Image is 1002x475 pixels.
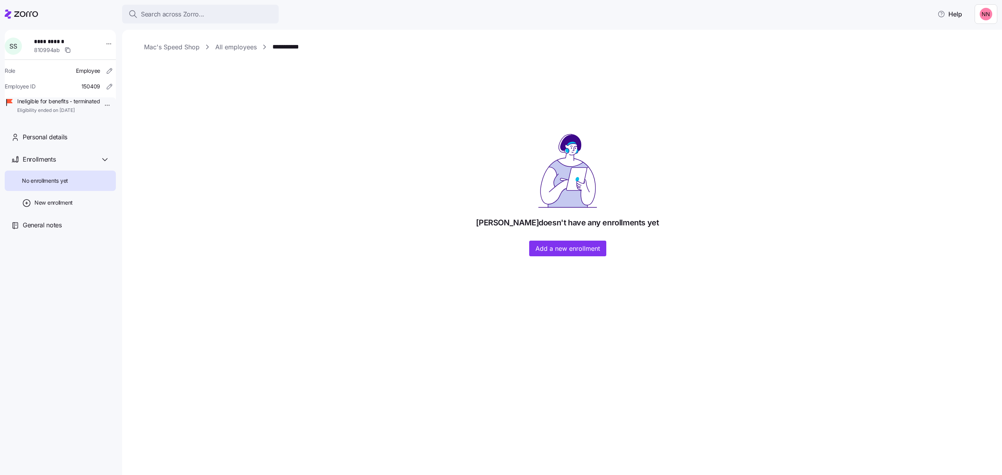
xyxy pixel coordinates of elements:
span: Personal details [23,132,67,142]
span: S S [9,43,17,49]
span: Role [5,67,15,75]
a: Mac's Speed Shop [144,42,200,52]
span: New enrollment [34,199,73,207]
span: Add a new enrollment [535,244,600,253]
span: Employee ID [5,83,36,90]
span: No enrollments yet [22,177,68,185]
span: Ineligible for benefits - terminated [17,97,100,105]
span: Eligibility ended on [DATE] [17,107,100,114]
span: 150409 [81,83,100,90]
a: All employees [215,42,257,52]
span: Enrollments [23,155,56,164]
h1: [PERSON_NAME] doesn't have any enrollments yet [476,218,659,228]
span: General notes [23,220,62,230]
button: Add a new enrollment [529,241,606,256]
span: Help [937,9,962,19]
span: 810994ab [34,46,60,54]
button: Help [931,6,968,22]
button: Search across Zorro... [122,5,279,23]
span: Search across Zorro... [141,9,204,19]
span: Employee [76,67,100,75]
img: 37cb906d10cb440dd1cb011682786431 [980,8,992,20]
